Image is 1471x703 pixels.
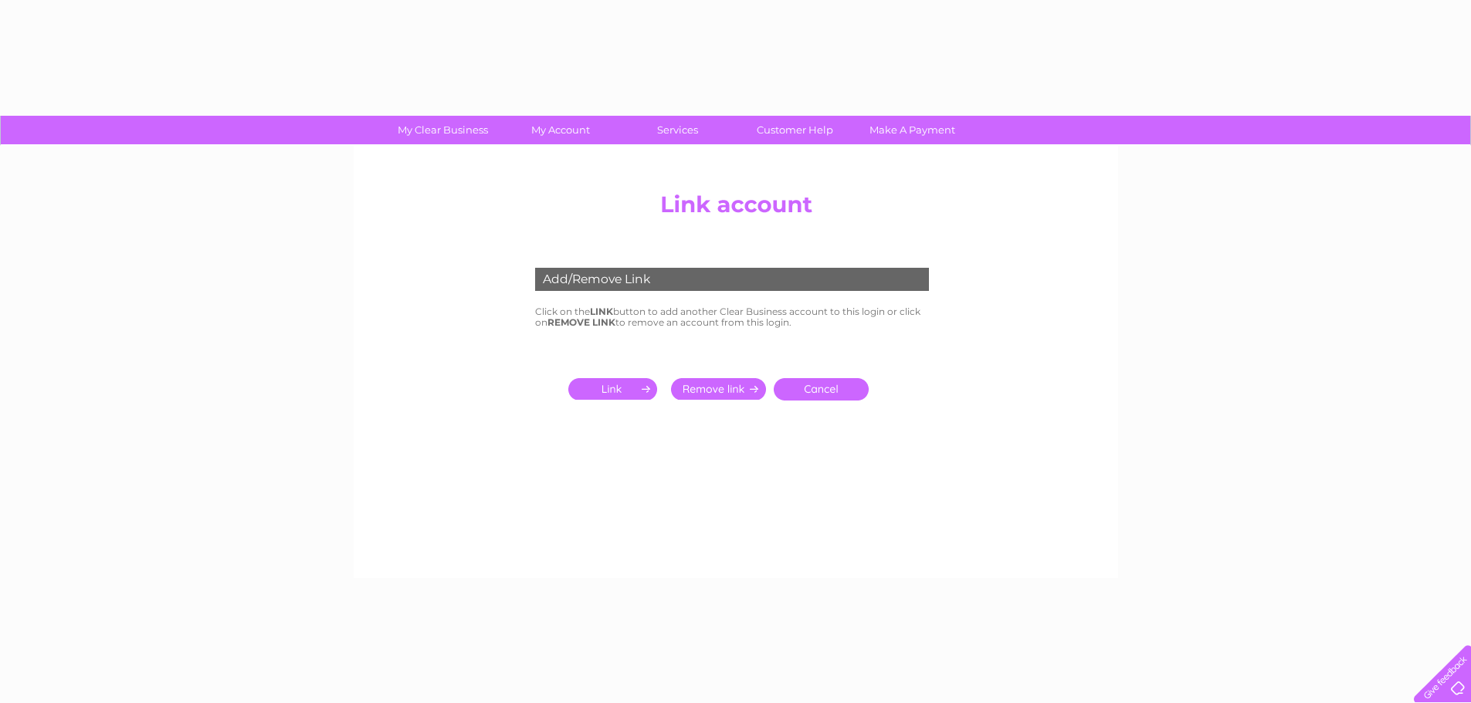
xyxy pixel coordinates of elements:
[731,116,859,144] a: Customer Help
[614,116,741,144] a: Services
[590,306,613,317] b: LINK
[535,268,929,291] div: Add/Remove Link
[774,378,869,401] a: Cancel
[849,116,976,144] a: Make A Payment
[568,378,663,400] input: Submit
[531,302,941,332] td: Click on the button to add another Clear Business account to this login or click on to remove an ...
[671,378,766,400] input: Submit
[547,316,615,328] b: REMOVE LINK
[497,116,624,144] a: My Account
[379,116,507,144] a: My Clear Business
